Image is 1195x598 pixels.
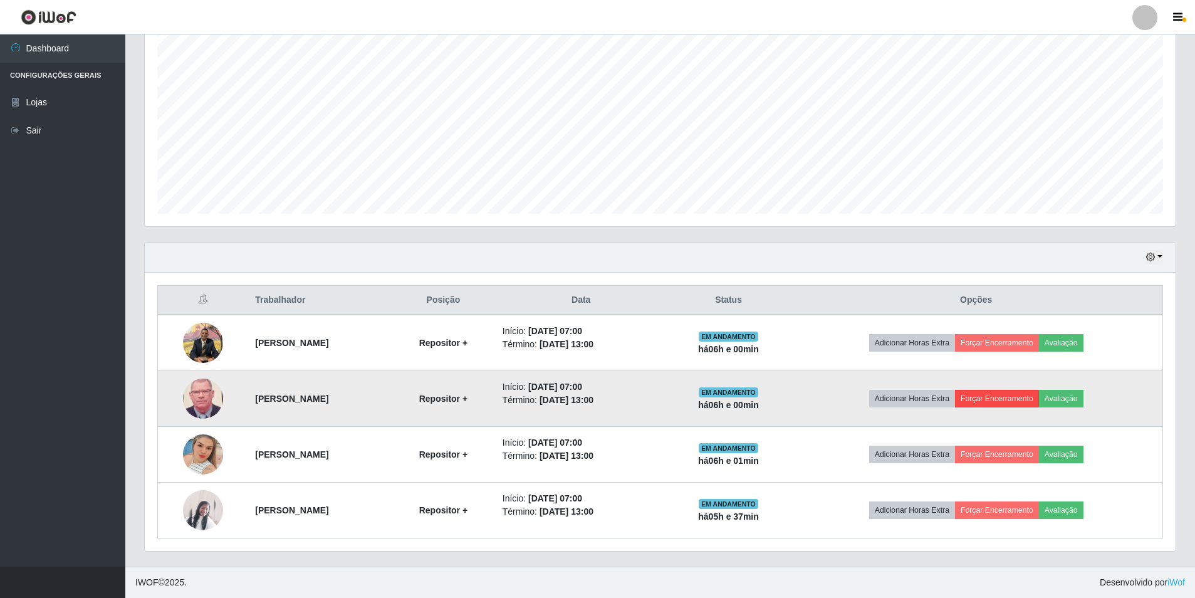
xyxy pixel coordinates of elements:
[255,338,328,348] strong: [PERSON_NAME]
[698,344,759,354] strong: há 06 h e 00 min
[503,338,660,351] li: Término:
[255,394,328,404] strong: [PERSON_NAME]
[503,505,660,518] li: Término:
[790,286,1162,315] th: Opções
[419,505,467,515] strong: Repositor +
[698,456,759,466] strong: há 06 h e 01 min
[699,332,758,342] span: EM ANDAMENTO
[1167,577,1185,587] a: iWof
[392,286,495,315] th: Posição
[503,492,660,505] li: Início:
[183,490,223,530] img: 1751480704015.jpeg
[183,372,223,425] img: 1750202852235.jpeg
[255,449,328,459] strong: [PERSON_NAME]
[698,511,759,522] strong: há 05 h e 37 min
[255,505,328,515] strong: [PERSON_NAME]
[699,387,758,397] span: EM ANDAMENTO
[503,380,660,394] li: Início:
[699,443,758,453] span: EM ANDAMENTO
[1039,446,1083,463] button: Avaliação
[955,446,1039,463] button: Forçar Encerramento
[869,501,955,519] button: Adicionar Horas Extra
[183,316,223,369] img: 1748464437090.jpeg
[699,499,758,509] span: EM ANDAMENTO
[869,334,955,352] button: Adicionar Horas Extra
[503,325,660,338] li: Início:
[21,9,76,25] img: CoreUI Logo
[667,286,790,315] th: Status
[135,576,187,589] span: © 2025 .
[503,436,660,449] li: Início:
[419,338,467,348] strong: Repositor +
[248,286,392,315] th: Trabalhador
[869,390,955,407] button: Adicionar Horas Extra
[1100,576,1185,589] span: Desenvolvido por
[540,506,593,517] time: [DATE] 13:00
[955,501,1039,519] button: Forçar Encerramento
[955,390,1039,407] button: Forçar Encerramento
[869,446,955,463] button: Adicionar Horas Extra
[1039,334,1083,352] button: Avaliação
[698,400,759,410] strong: há 06 h e 00 min
[495,286,667,315] th: Data
[419,449,467,459] strong: Repositor +
[135,577,159,587] span: IWOF
[528,326,582,336] time: [DATE] 07:00
[528,493,582,503] time: [DATE] 07:00
[528,382,582,392] time: [DATE] 07:00
[528,438,582,448] time: [DATE] 07:00
[1039,501,1083,519] button: Avaliação
[1039,390,1083,407] button: Avaliação
[540,395,593,405] time: [DATE] 13:00
[540,451,593,461] time: [DATE] 13:00
[183,419,223,490] img: 1750879829184.jpeg
[419,394,467,404] strong: Repositor +
[503,394,660,407] li: Término:
[955,334,1039,352] button: Forçar Encerramento
[540,339,593,349] time: [DATE] 13:00
[503,449,660,463] li: Término:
